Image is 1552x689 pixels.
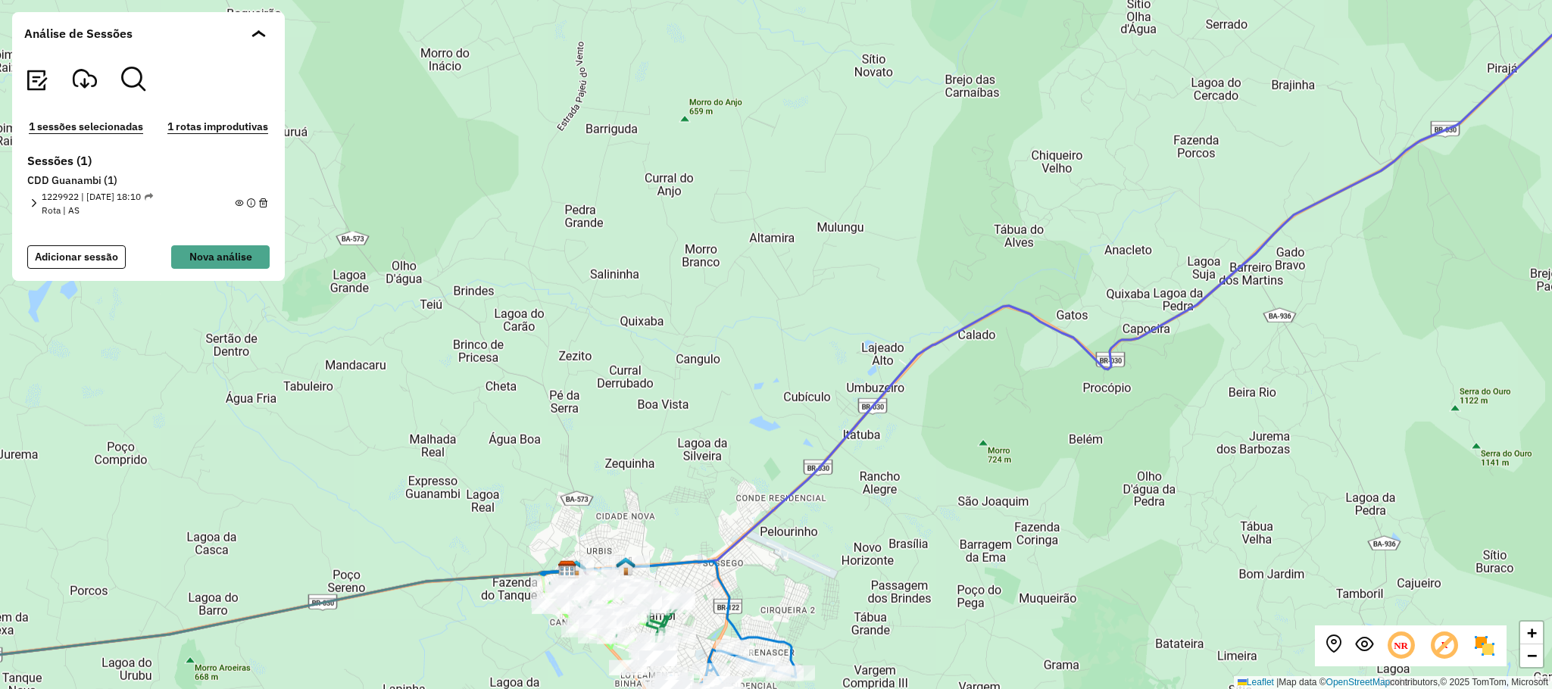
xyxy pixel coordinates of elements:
div: Atividade não roteirizada - FAST BEER [579,569,617,585]
button: Adicionar sessão [27,245,126,269]
span: − [1527,646,1537,665]
div: Atividade não roteirizada - GUANAMBI COMERCIAL D [632,643,670,658]
div: Atividade não roteirizada - PALOMA CRISTINA MORAIS MARTINS 462927688 [576,585,614,600]
a: Leaflet [1238,677,1274,687]
div: Atividade não roteirizada - ESCRITORIO DISTRIBUI [532,599,570,614]
span: Análise de Sessões [24,24,133,42]
button: Nova análise [171,245,270,269]
a: Zoom out [1520,644,1543,667]
div: Atividade não roteirizada - EDIVAN CHAVES MAGALH [653,587,691,602]
div: Atividade não roteirizada - SANDRA MAIZA MAGALHA [658,628,696,643]
button: Visualizar Romaneio Exportadas [73,67,97,94]
div: Atividade não roteirizada - REFUGIO BEER LTDA [639,651,677,666]
button: Centralizar mapa no depósito ou ponto de apoio [1325,635,1343,657]
span: Exibir rótulo [1429,630,1460,662]
img: CDD Guanambi [557,560,577,580]
span: Rota | AS [42,204,157,217]
img: Guanambi FAD [567,560,586,579]
div: Atividade não roteirizada - SO GELO [579,616,617,631]
a: Zoom in [1520,622,1543,644]
div: Atividade não roteirizada - MERCEARIA RENAN [656,672,694,687]
a: OpenStreetMap [1326,677,1391,687]
img: 400 UDC Full Guanambi [616,556,635,576]
button: Exibir sessão original [1355,635,1373,657]
div: Atividade não roteirizada - CARMO APARECIDO MORE [624,594,662,609]
div: Atividade não roteirizada - MERCEARIA ADENI [600,612,638,627]
span: Ocultar NR [1385,630,1417,662]
div: Atividade não roteirizada - MINIMERCADO MODERNO [656,593,694,608]
div: Atividade não roteirizada - MARLUCIA ROSA LEAL S [609,660,647,675]
img: Exibir/Ocultar setores [1472,634,1497,658]
h6: Sessões (1) [27,154,270,168]
button: 1 rotas improdutivas [163,118,273,136]
div: Atividade não roteirizada - CONFIAR [716,640,754,655]
h6: CDD Guanambi (1) [27,174,270,188]
button: Visualizar relatório de Roteirização Exportadas [24,67,48,94]
div: Atividade não roteirizada - ESPETINHO DA MOcA [545,585,582,600]
span: + [1527,623,1537,642]
div: Map data © contributors,© 2025 TomTom, Microsoft [1234,676,1552,689]
span: 1229922 | [DATE] 18:10 [42,190,153,204]
span: | [1276,677,1279,687]
button: 1 sessões selecionadas [24,118,148,136]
